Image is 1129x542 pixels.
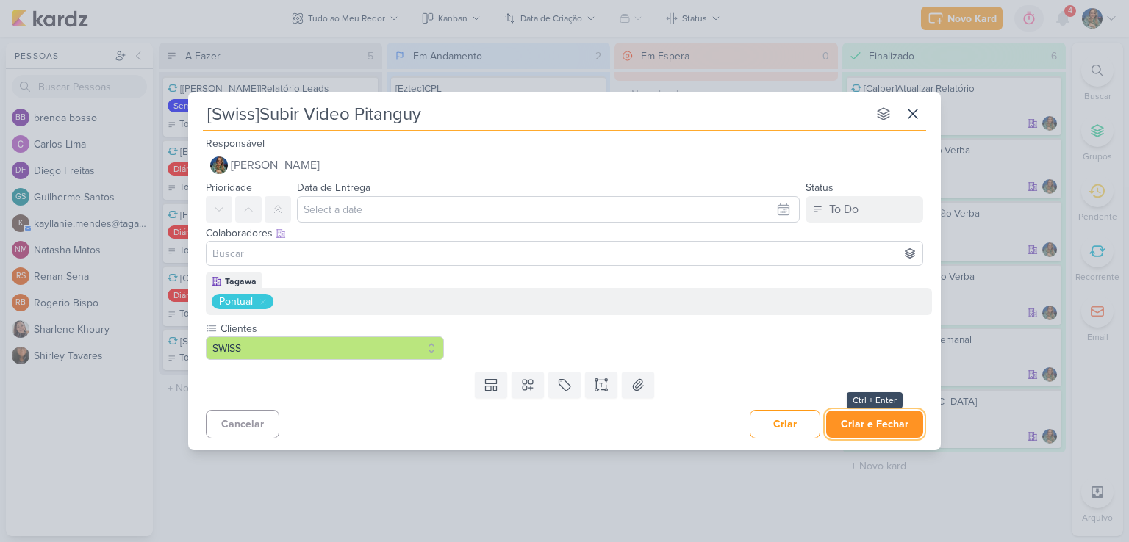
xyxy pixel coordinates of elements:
[829,200,859,218] div: To Do
[206,410,279,438] button: Cancelar
[219,321,444,336] label: Clientes
[847,392,903,408] div: Ctrl + Enter
[225,275,257,288] div: Tagawa
[206,181,252,194] label: Prioridade
[209,245,920,262] input: Buscar
[806,196,923,223] button: To Do
[206,137,265,150] label: Responsável
[750,410,820,438] button: Criar
[297,196,800,223] input: Select a date
[297,181,370,194] label: Data de Entrega
[203,101,867,127] input: Kard Sem Título
[806,181,834,194] label: Status
[210,156,228,174] img: Isabella Gutierres
[206,336,444,360] button: SWISS
[219,294,253,309] div: Pontual
[206,225,923,241] div: Colaboradores
[826,411,923,438] button: Criar e Fechar
[206,152,923,178] button: [PERSON_NAME]
[231,156,320,174] span: [PERSON_NAME]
